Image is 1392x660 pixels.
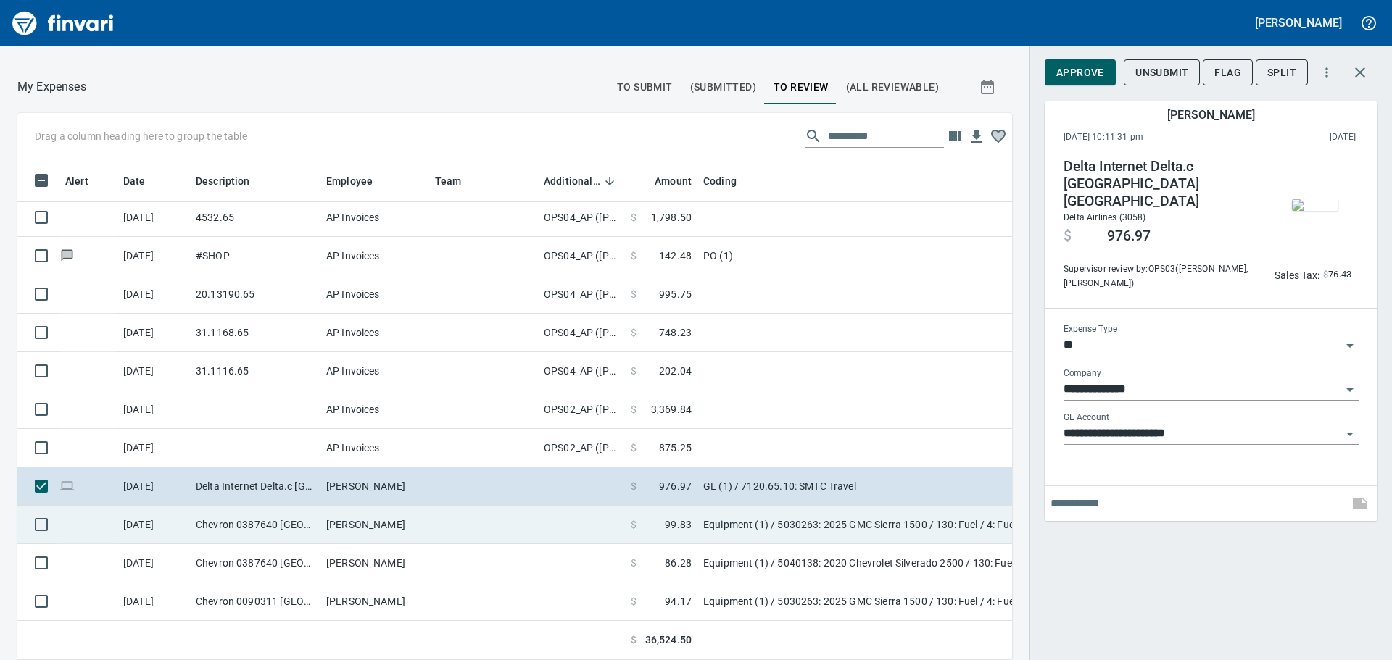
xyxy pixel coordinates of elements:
[655,172,692,190] span: Amount
[659,364,692,378] span: 202.04
[944,125,966,147] button: Choose columns to display
[1267,64,1296,82] span: Split
[697,544,1060,582] td: Equipment (1) / 5040138: 2020 Chevrolet Silverado 2500 / 130: Fuel / 4: Fuel
[123,172,165,190] span: Date
[320,429,429,467] td: AP Invoices
[17,78,86,96] nav: breadcrumb
[320,544,429,582] td: [PERSON_NAME]
[190,582,320,621] td: Chevron 0090311 [GEOGRAPHIC_DATA]
[1343,486,1377,521] span: This records your note into the expense. If you would like to send a message to an employee inste...
[631,210,637,225] span: $
[703,172,737,190] span: Coding
[631,325,637,340] span: $
[966,70,1012,104] button: Show transactions within a particular date range
[631,594,637,609] span: $
[117,390,190,429] td: [DATE]
[1340,424,1360,444] button: Open
[117,506,190,544] td: [DATE]
[1251,12,1346,34] button: [PERSON_NAME]
[538,314,625,352] td: OPS04_AP ([PERSON_NAME], [PERSON_NAME], [PERSON_NAME], [PERSON_NAME], [PERSON_NAME])
[196,172,250,190] span: Description
[1203,59,1253,86] button: Flag
[659,440,692,455] span: 875.25
[665,594,692,609] span: 94.17
[774,78,829,96] span: To Review
[1124,59,1200,86] button: Unsubmit
[1340,335,1360,356] button: Open
[631,517,637,532] span: $
[659,479,692,493] span: 976.97
[617,78,673,96] span: To Submit
[665,517,692,532] span: 99.83
[59,251,75,260] span: Has messages
[326,172,391,190] span: Employee
[631,364,637,378] span: $
[435,172,481,190] span: Team
[1064,325,1117,333] label: Expense Type
[1214,64,1241,82] span: Flag
[538,429,625,467] td: OPS02_AP ([PERSON_NAME], [PERSON_NAME], [PERSON_NAME], [PERSON_NAME])
[631,556,637,570] span: $
[123,172,146,190] span: Date
[320,506,429,544] td: [PERSON_NAME]
[117,275,190,314] td: [DATE]
[117,237,190,275] td: [DATE]
[117,314,190,352] td: [DATE]
[1237,130,1356,145] span: This charge was settled by the merchant and appears on the 2025/08/16 statement.
[59,481,75,490] span: Online transaction
[320,582,429,621] td: [PERSON_NAME]
[320,237,429,275] td: AP Invoices
[190,199,320,237] td: 4532.65
[1275,268,1320,283] p: Sales Tax:
[697,582,1060,621] td: Equipment (1) / 5030263: 2025 GMC Sierra 1500 / 130: Fuel / 4: Fuel
[544,172,619,190] span: Additional Reviewer
[65,172,88,190] span: Alert
[117,352,190,390] td: [DATE]
[190,237,320,275] td: #SHOP
[631,402,637,417] span: $
[966,126,987,148] button: Download Table
[320,467,429,506] td: [PERSON_NAME]
[9,6,117,41] img: Finvari
[196,172,269,190] span: Description
[117,467,190,506] td: [DATE]
[1328,267,1352,283] span: 76.43
[697,237,1060,275] td: PO (1)
[538,390,625,429] td: OPS02_AP ([PERSON_NAME], [PERSON_NAME], [PERSON_NAME], [PERSON_NAME])
[1064,212,1146,222] span: Delta Airlines (3058)
[1271,264,1356,286] button: Sales Tax:$76.43
[117,582,190,621] td: [DATE]
[1292,199,1338,211] img: receipts%2Ftapani%2F2025-08-15%2FwIik3OoSM5aAjU9LXdsutroJRll2__uRSzP8DS8EeoFG0VI8fQ_thumb.jpg
[1167,107,1254,122] h5: [PERSON_NAME]
[1064,227,1072,245] span: $
[651,402,692,417] span: 3,369.84
[190,275,320,314] td: 20.13190.65
[35,129,247,143] p: Drag a column heading here to group the table
[1311,57,1343,88] button: More
[1135,64,1188,82] span: Unsubmit
[631,632,637,648] span: $
[1064,130,1237,145] span: [DATE] 10:11:31 pm
[1056,64,1104,82] span: Approve
[1064,369,1101,377] label: Company
[651,210,692,225] span: 1,798.50
[117,544,190,582] td: [DATE]
[544,172,600,190] span: Additional Reviewer
[631,479,637,493] span: $
[659,287,692,301] span: 995.75
[538,237,625,275] td: OPS04_AP ([PERSON_NAME], [PERSON_NAME], [PERSON_NAME], [PERSON_NAME], [PERSON_NAME])
[320,314,429,352] td: AP Invoices
[665,556,692,570] span: 86.28
[190,352,320,390] td: 31.1116.65
[846,78,939,96] span: (All Reviewable)
[190,544,320,582] td: Chevron 0387640 [GEOGRAPHIC_DATA]
[190,506,320,544] td: Chevron 0387640 [GEOGRAPHIC_DATA]
[117,429,190,467] td: [DATE]
[1064,262,1261,291] span: Supervisor review by: OPS03 ([PERSON_NAME], [PERSON_NAME])
[320,275,429,314] td: AP Invoices
[17,78,86,96] p: My Expenses
[631,287,637,301] span: $
[703,172,755,190] span: Coding
[435,172,462,190] span: Team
